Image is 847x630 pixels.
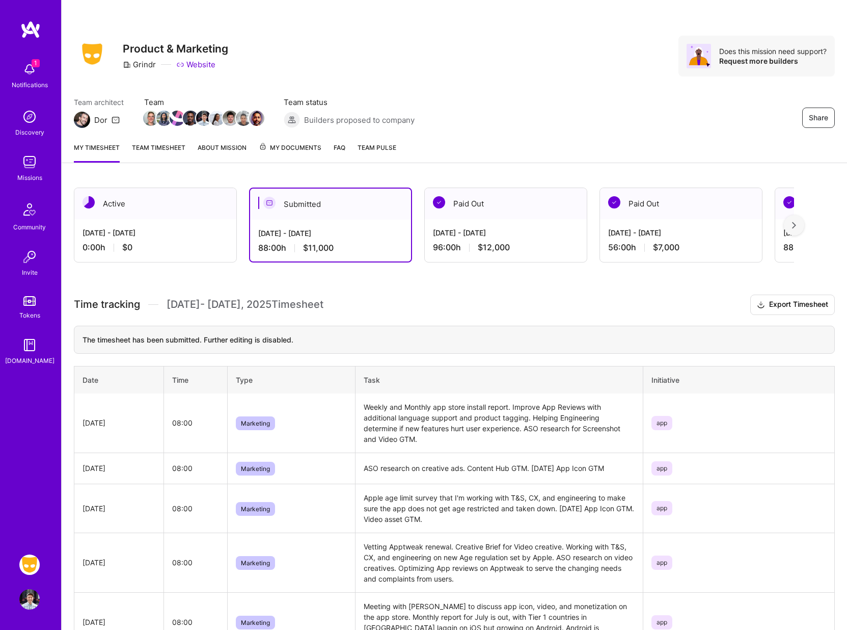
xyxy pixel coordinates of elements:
[303,243,334,253] span: $11,000
[197,110,210,127] a: Team Member Avatar
[132,142,185,163] a: Team timesheet
[284,97,415,108] span: Team status
[425,188,587,219] div: Paid Out
[809,113,828,123] span: Share
[802,108,835,128] button: Share
[258,243,403,253] div: 88:00 h
[74,366,164,393] th: Date
[122,242,132,253] span: $0
[236,502,275,516] span: Marketing
[13,222,46,232] div: Community
[608,196,620,208] img: Paid Out
[719,46,827,56] div: Does this mission need support?
[356,393,643,453] td: Weekly and Monthly app store install report. Improve App Reviews with additional language support...
[433,227,579,238] div: [DATE] - [DATE]
[600,188,762,219] div: Paid Out
[163,366,227,393] th: Time
[123,42,228,55] h3: Product & Marketing
[83,463,155,474] div: [DATE]
[144,110,157,127] a: Team Member Avatar
[284,112,300,128] img: Builders proposed to company
[653,242,679,253] span: $7,000
[22,267,38,278] div: Invite
[651,501,672,515] span: app
[250,189,411,220] div: Submitted
[17,589,42,610] a: User Avatar
[83,227,228,238] div: [DATE] - [DATE]
[356,533,643,592] td: Vetting Apptweak renewal. Creative Brief for Video creative. Working with T&S, CX, and engineerin...
[643,366,834,393] th: Initiative
[74,188,236,219] div: Active
[74,97,124,108] span: Team architect
[198,142,247,163] a: About Mission
[184,110,197,127] a: Team Member Avatar
[17,172,42,183] div: Missions
[259,142,321,163] a: My Documents
[687,44,711,68] img: Avatar
[32,59,40,67] span: 1
[358,144,396,151] span: Team Pulse
[176,59,215,70] a: Website
[19,59,40,80] img: bell
[651,615,672,629] span: app
[144,97,263,108] span: Team
[19,335,40,355] img: guide book
[171,110,184,127] a: Team Member Avatar
[236,616,275,629] span: Marketing
[74,298,140,311] span: Time tracking
[19,310,40,321] div: Tokens
[163,393,227,453] td: 08:00
[123,59,156,70] div: Grindr
[356,484,643,533] td: Apple age limit survey that I'm working with T&S, CX, and engineering to make sure the app does n...
[19,555,40,575] img: Grindr: Product & Marketing
[112,116,120,124] i: icon Mail
[237,110,250,127] a: Team Member Avatar
[209,111,225,126] img: Team Member Avatar
[74,112,90,128] img: Team Architect
[433,196,445,208] img: Paid Out
[196,111,211,126] img: Team Member Avatar
[478,242,510,253] span: $12,000
[83,242,228,253] div: 0:00 h
[433,242,579,253] div: 96:00 h
[74,142,120,163] a: My timesheet
[15,127,44,138] div: Discovery
[210,110,224,127] a: Team Member Avatar
[223,111,238,126] img: Team Member Avatar
[750,295,835,315] button: Export Timesheet
[358,142,396,163] a: Team Pulse
[83,196,95,208] img: Active
[651,461,672,476] span: app
[163,484,227,533] td: 08:00
[258,228,403,239] div: [DATE] - [DATE]
[651,416,672,430] span: app
[236,416,275,430] span: Marketing
[792,222,796,229] img: right
[163,533,227,592] td: 08:00
[157,110,171,127] a: Team Member Avatar
[20,20,41,39] img: logo
[356,366,643,393] th: Task
[23,296,36,306] img: tokens
[224,110,237,127] a: Team Member Avatar
[74,40,111,68] img: Company Logo
[249,111,264,126] img: Team Member Avatar
[356,453,643,484] td: ASO research on creative ads. Content Hub GTM. [DATE] App Icon GTM
[783,196,796,208] img: Paid Out
[163,453,227,484] td: 08:00
[236,462,275,476] span: Marketing
[83,417,155,428] div: [DATE]
[167,298,323,311] span: [DATE] - [DATE] , 2025 Timesheet
[19,107,40,127] img: discovery
[170,111,185,126] img: Team Member Avatar
[74,326,835,354] div: The timesheet has been submitted. Further editing is disabled.
[304,115,415,125] span: Builders proposed to company
[250,110,263,127] a: Team Member Avatar
[259,142,321,153] span: My Documents
[19,589,40,610] img: User Avatar
[17,555,42,575] a: Grindr: Product & Marketing
[17,197,42,222] img: Community
[651,556,672,570] span: app
[608,227,754,238] div: [DATE] - [DATE]
[156,111,172,126] img: Team Member Avatar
